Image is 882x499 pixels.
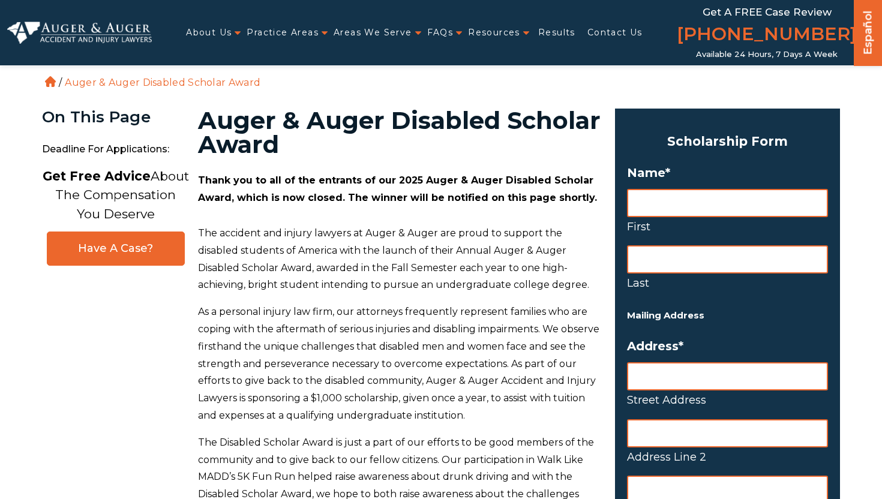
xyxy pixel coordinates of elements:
p: The accident and injury lawyers at Auger & Auger are proud to support the disabled students of Am... [198,225,601,294]
strong: Thank you to all of the entrants of our 2025 Auger & Auger Disabled Scholar Award, which is now c... [198,175,597,203]
a: Contact Us [587,20,643,45]
a: Resources [468,20,520,45]
p: As a personal injury law firm, our attorneys frequently represent families who are coping with th... [198,303,601,425]
a: Have A Case? [47,232,185,266]
a: FAQs [427,20,454,45]
h5: Mailing Address [627,308,828,324]
span: Get a FREE Case Review [703,6,832,18]
a: Practice Areas [247,20,319,45]
img: Auger & Auger Accident and Injury Lawyers Logo [7,22,152,44]
span: Have A Case? [59,242,172,255]
a: [PHONE_NUMBER] [677,21,857,50]
a: Home [45,76,56,87]
label: First [627,217,828,236]
label: Name [627,166,828,180]
a: Areas We Serve [334,20,412,45]
span: Deadline for Applications: [42,137,189,162]
div: On This Page [42,109,189,126]
li: Auger & Auger Disabled Scholar Award [62,77,263,88]
h1: Auger & Auger Disabled Scholar Award [198,109,601,157]
label: Street Address [627,390,828,410]
a: About Us [186,20,232,45]
p: About The Compensation You Deserve [43,167,189,224]
a: Results [538,20,575,45]
span: Available 24 Hours, 7 Days a Week [696,50,838,59]
h3: Scholarship Form [627,130,828,153]
label: Address [627,339,828,353]
strong: Get Free Advice [43,169,151,184]
label: Address Line 2 [627,447,828,467]
label: Last [627,273,828,293]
